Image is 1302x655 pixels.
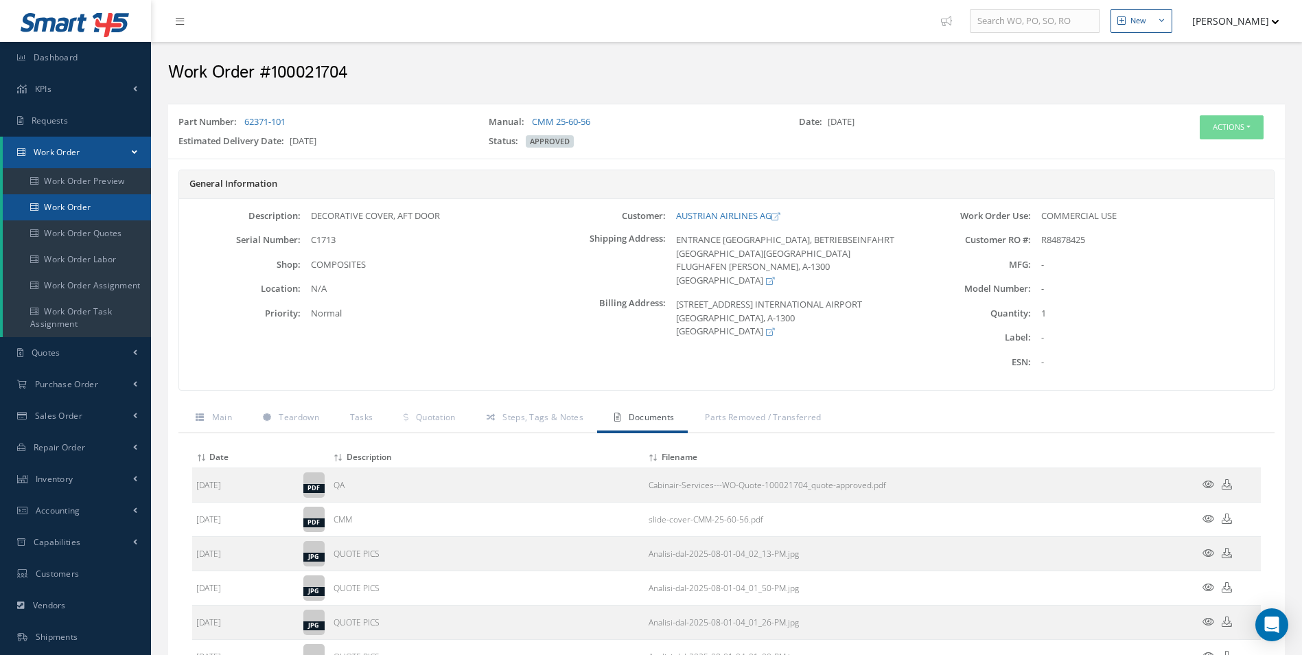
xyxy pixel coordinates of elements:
label: Label: [909,332,1030,343]
a: Download [649,548,799,560]
a: Parts Removed / Transferred [688,404,835,433]
div: - [1031,331,1274,345]
a: Steps, Tags & Notes [469,404,597,433]
a: Preview [1202,479,1214,491]
span: Parts Removed / Transferred [705,411,821,423]
td: QUOTE PICS [329,606,644,640]
div: - [1031,282,1274,296]
a: Tasks [333,404,387,433]
label: Manual: [489,115,530,129]
div: [DATE] [168,135,478,154]
div: N/A [301,282,544,296]
div: jpg [303,621,325,630]
th: Filename [644,447,1179,468]
span: Sales Order [35,410,82,422]
span: Quotes [32,347,60,358]
button: Actions [1200,115,1264,139]
div: - [1031,258,1274,272]
div: 1 [1031,307,1274,321]
span: Accounting [36,505,80,516]
label: Date: [799,115,828,129]
h5: General Information [189,179,1264,189]
a: Download [649,582,799,594]
span: Vendors [33,599,66,611]
span: R84878425 [1041,233,1085,246]
a: Teardown [246,404,333,433]
a: AUSTRIAN AIRLINES AG [676,209,780,222]
td: [DATE] [192,537,299,571]
div: jpg [303,553,325,562]
td: CMM [329,503,644,537]
td: [DATE] [192,606,299,640]
th: Description [329,447,644,468]
button: [PERSON_NAME] [1179,8,1279,34]
td: [DATE] [192,571,299,606]
label: ESN: [909,357,1030,367]
div: New [1130,15,1146,27]
td: QUOTE PICS [329,571,644,606]
a: 62371-101 [244,115,286,128]
span: Dashboard [34,51,78,63]
label: Serial Number: [179,235,301,245]
label: Description: [179,211,301,221]
span: Shipments [36,631,78,643]
a: Work Order Labor [3,246,151,273]
div: - [1031,356,1274,369]
span: Requests [32,115,68,126]
a: Work Order [3,194,151,220]
span: Purchase Order [35,378,98,390]
td: QA [329,468,644,503]
a: Work Order Task Assignment [3,299,151,337]
span: Teardown [279,411,318,423]
span: C1713 [311,233,336,246]
span: Steps, Tags & Notes [502,411,583,423]
div: ENTRANCE [GEOGRAPHIC_DATA], BETRIEBSEINFAHRT [GEOGRAPHIC_DATA][GEOGRAPHIC_DATA] FLUGHAFEN [PERSON... [666,233,909,287]
a: Preview [1202,582,1214,594]
a: Download [649,514,763,525]
a: Work Order Quotes [3,220,151,246]
span: Tasks [350,411,373,423]
a: Download [1222,582,1232,594]
div: pdf [303,518,325,527]
label: Work Order Use: [909,211,1030,221]
span: Quotation [416,411,456,423]
a: Download [1222,514,1232,525]
a: Preview [1202,548,1214,560]
td: QUOTE PICS [329,537,644,571]
div: pdf [303,484,325,493]
a: CMM 25-60-56 [532,115,590,128]
span: Repair Order [34,441,86,453]
span: Work Order [34,146,80,158]
label: Billing Address: [544,298,666,338]
label: Priority: [179,308,301,319]
div: [STREET_ADDRESS] INTERNATIONAL AIRPORT [GEOGRAPHIC_DATA], A-1300 [GEOGRAPHIC_DATA] [666,298,909,338]
span: Capabilities [34,536,81,548]
label: MFG: [909,260,1030,270]
span: APPROVED [526,135,574,148]
a: Work Order [3,137,151,168]
td: [DATE] [192,468,299,503]
a: Download [649,479,886,491]
span: Inventory [36,473,73,485]
label: Shipping Address: [544,233,666,287]
td: [DATE] [192,503,299,537]
div: Normal [301,307,544,321]
label: Customer RO #: [909,235,1030,245]
a: Documents [597,404,688,433]
div: jpg [303,587,325,596]
div: Open Intercom Messenger [1255,608,1288,641]
a: Preview [1202,617,1214,628]
div: DECORATIVE COVER, AFT DOOR [301,209,544,223]
a: Quotation [386,404,469,433]
a: Main [178,404,246,433]
label: Part Number: [178,115,242,129]
h2: Work Order #100021704 [168,62,1285,83]
div: COMMERCIAL USE [1031,209,1274,223]
label: Location: [179,284,301,294]
label: Quantity: [909,308,1030,319]
label: Estimated Delivery Date: [178,135,290,148]
span: KPIs [35,83,51,95]
a: Download [649,617,799,628]
span: Documents [629,411,675,423]
a: Download [1222,617,1232,628]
